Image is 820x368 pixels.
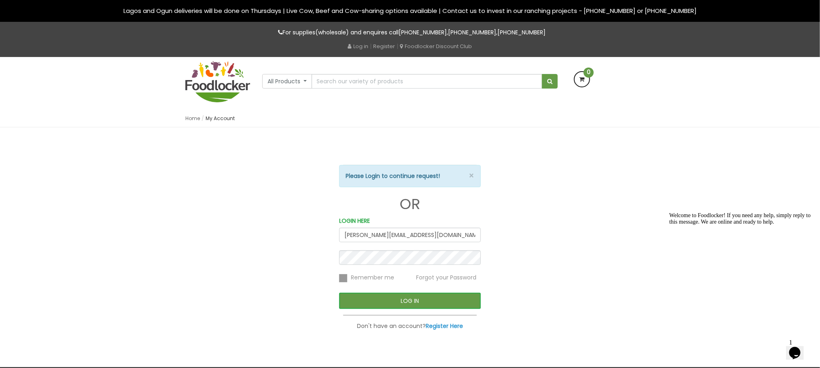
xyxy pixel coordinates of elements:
[348,42,369,50] a: Log in
[3,3,149,16] div: Welcome to Foodlocker! If you need any help, simply reply to this message. We are online and read...
[346,172,440,180] strong: Please Login to continue request!
[416,273,476,281] a: Forgot your Password
[339,228,481,242] input: Email
[370,42,372,50] span: |
[426,322,463,330] a: Register Here
[498,28,546,36] a: [PHONE_NUMBER]
[185,61,250,102] img: FoodLocker
[339,216,370,226] label: LOGIN HERE
[312,74,542,89] input: Search our variety of products
[351,274,394,282] span: Remember me
[400,42,472,50] a: Foodlocker Discount Club
[786,336,812,360] iframe: chat widget
[339,293,481,309] button: LOG IN
[3,3,144,16] span: Welcome to Foodlocker! If you need any help, simply reply to this message. We are online and read...
[399,28,447,36] a: [PHONE_NUMBER]
[360,144,460,160] iframe: fb:login_button Facebook Social Plugin
[339,321,481,331] p: Don't have an account?
[397,42,399,50] span: |
[448,28,497,36] a: [PHONE_NUMBER]
[262,74,312,89] button: All Products
[374,42,395,50] a: Register
[584,68,594,78] span: 0
[123,6,697,15] span: Lagos and Ogun deliveries will be done on Thursdays | Live Cow, Beef and Cow-sharing options avai...
[469,171,474,180] button: ×
[185,28,635,37] p: For supplies(wholesale) and enquires call , ,
[666,209,812,332] iframe: chat widget
[185,115,200,122] a: Home
[339,196,481,212] h1: OR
